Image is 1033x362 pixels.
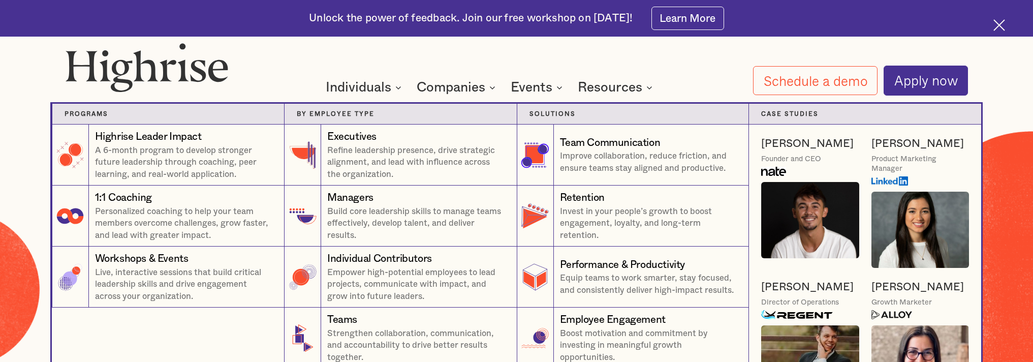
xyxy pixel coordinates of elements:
[761,280,854,294] a: [PERSON_NAME]
[871,154,969,173] div: Product Marketing Manager
[309,11,633,26] div: Unlock the power of feedback. Join our free workshop on [DATE]!
[95,205,272,242] p: Personalized coaching to help your team members overcome challenges, grow faster, and lead with g...
[52,186,284,247] a: 1:1 CoachingPersonalized coaching to help your team members overcome challenges, grow faster, and...
[560,258,685,273] div: Performance & Productivity
[297,111,374,117] strong: By Employee Type
[95,191,152,205] div: 1:1 Coaching
[761,137,854,151] a: [PERSON_NAME]
[52,125,284,186] a: Highrise Leader ImpactA 6-month program to develop stronger future leadership through coaching, p...
[284,247,516,308] a: Individual ContributorsEmpower high-potential employees to lead projects, communicate with impact...
[327,313,357,327] div: Teams
[327,191,373,205] div: Managers
[517,186,749,247] a: RetentionInvest in your people’s growth to boost engagement, loyalty, and long-term retention.
[517,247,749,308] a: Performance & ProductivityEquip teams to work smarter, stay focused, and consistently deliver hig...
[651,7,724,29] a: Learn More
[560,136,661,150] div: Team Communication
[95,252,189,266] div: Workshops & Events
[871,280,964,294] a: [PERSON_NAME]
[327,144,504,180] p: Refine leadership presence, drive strategic alignment, and lead with influence across the organiz...
[284,186,516,247] a: ManagersBuild core leadership skills to manage teams effectively, develop talent, and deliver res...
[529,111,576,117] strong: Solutions
[327,252,432,266] div: Individual Contributors
[52,247,284,308] a: Workshops & EventsLive, interactive sessions that build critical leadership skills and drive enga...
[95,144,272,180] p: A 6-month program to develop stronger future leadership through coaching, peer learning, and real...
[95,130,202,144] div: Highrise Leader Impact
[560,205,736,242] p: Invest in your people’s growth to boost engagement, loyalty, and long-term retention.
[66,43,229,92] img: Highrise logo
[761,297,839,307] div: Director of Operations
[284,125,516,186] a: ExecutivesRefine leadership presence, drive strategic alignment, and lead with influence across t...
[871,297,932,307] div: Growth Marketer
[327,130,377,144] div: Executives
[884,66,968,95] a: Apply now
[560,150,736,174] p: Improve collaboration, reduce friction, and ensure teams stay aligned and productive.
[560,313,666,327] div: Employee Engagement
[560,272,736,296] p: Equip teams to work smarter, stay focused, and consistently deliver high-impact results.
[95,266,272,303] p: Live, interactive sessions that build critical leadership skills and drive engagement across your...
[761,111,819,117] strong: Case Studies
[327,205,504,242] p: Build core leadership skills to manage teams effectively, develop talent, and deliver results.
[327,266,504,303] p: Empower high-potential employees to lead projects, communicate with impact, and grow into future ...
[871,137,964,151] a: [PERSON_NAME]
[560,191,605,205] div: Retention
[993,19,1005,31] img: Cross icon
[517,125,749,186] a: Team CommunicationImprove collaboration, reduce friction, and ensure teams stay aligned and produ...
[65,111,108,117] strong: Programs
[761,154,821,164] div: Founder and CEO
[753,66,878,96] a: Schedule a demo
